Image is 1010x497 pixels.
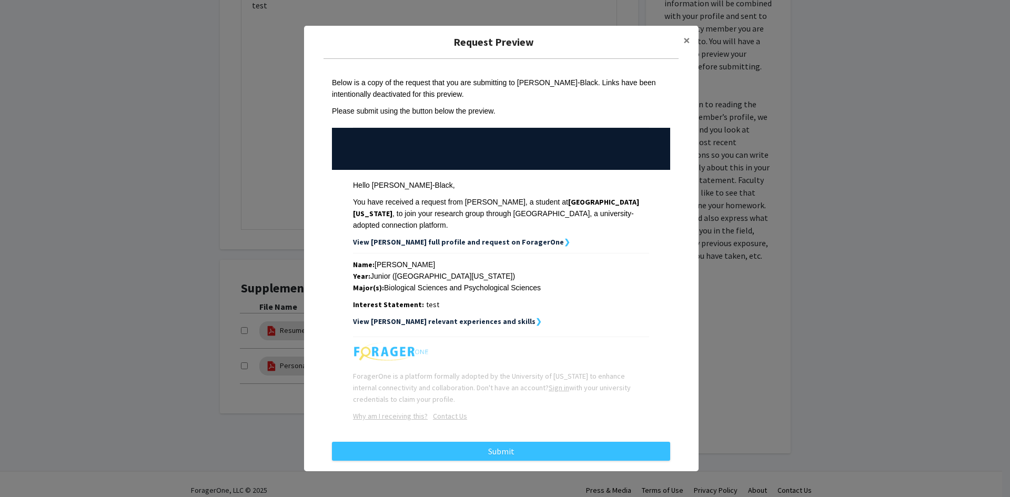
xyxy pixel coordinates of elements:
[8,450,45,489] iframe: Chat
[353,270,649,282] div: Junior ([GEOGRAPHIC_DATA][US_STATE])
[353,271,370,281] strong: Year:
[675,26,699,55] button: Close
[353,300,424,309] strong: Interest Statement:
[353,179,649,191] div: Hello [PERSON_NAME]-Black,
[353,260,375,269] strong: Name:
[549,383,569,392] a: Sign in
[312,34,675,50] h5: Request Preview
[353,283,384,292] strong: Major(s):
[353,196,649,231] div: You have received a request from [PERSON_NAME], a student at , to join your research group throug...
[353,282,649,293] div: Biological Sciences and Psychological Sciences
[536,317,542,326] strong: ❯
[353,371,631,404] span: ForagerOne is a platform formally adopted by the University of [US_STATE] to enhance internal con...
[433,411,467,421] u: Contact Us
[353,259,649,270] div: [PERSON_NAME]
[353,411,428,421] u: Why am I receiving this?
[426,300,439,309] span: test
[353,411,428,421] a: Opens in a new tab
[683,32,690,48] span: ×
[353,317,536,326] strong: View [PERSON_NAME] relevant experiences and skills
[332,105,670,117] div: Please submit using the button below the preview.
[332,442,670,461] button: Submit
[332,77,670,100] div: Below is a copy of the request that you are submitting to [PERSON_NAME]-Black. Links have been in...
[353,237,564,247] strong: View [PERSON_NAME] full profile and request on ForagerOne
[564,237,570,247] strong: ❯
[428,411,467,421] a: Opens in a new tab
